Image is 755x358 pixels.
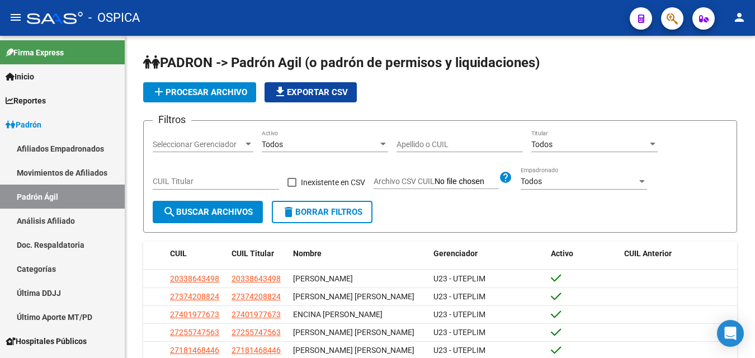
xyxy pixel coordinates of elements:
input: Archivo CSV CUIL [435,177,499,187]
span: Todos [521,177,542,186]
span: Inicio [6,70,34,83]
span: Archivo CSV CUIL [374,177,435,186]
datatable-header-cell: CUIL Titular [227,242,289,266]
datatable-header-cell: Nombre [289,242,429,266]
span: ENCINA [PERSON_NAME] [293,310,383,319]
span: 27374208824 [170,292,219,301]
button: Borrar Filtros [272,201,372,223]
mat-icon: add [152,85,166,98]
span: 27401977673 [170,310,219,319]
span: CUIL Titular [232,249,274,258]
datatable-header-cell: CUIL [166,242,227,266]
span: Exportar CSV [273,87,348,97]
span: Reportes [6,95,46,107]
span: 20338643498 [232,274,281,283]
span: 27255747563 [232,328,281,337]
span: 27401977673 [232,310,281,319]
span: 20338643498 [170,274,219,283]
span: Firma Express [6,46,64,59]
span: Todos [262,140,283,149]
span: [PERSON_NAME] [PERSON_NAME] [293,292,414,301]
span: Nombre [293,249,322,258]
span: 27181468446 [170,346,219,355]
button: Buscar Archivos [153,201,263,223]
span: Todos [531,140,553,149]
span: Buscar Archivos [163,207,253,217]
mat-icon: menu [9,11,22,24]
datatable-header-cell: Activo [546,242,620,266]
span: Procesar archivo [152,87,247,97]
span: [PERSON_NAME] [PERSON_NAME] [293,346,414,355]
span: [PERSON_NAME] [PERSON_NAME] [293,328,414,337]
span: 27255747563 [170,328,219,337]
button: Procesar archivo [143,82,256,102]
mat-icon: file_download [273,85,287,98]
h3: Filtros [153,112,191,128]
mat-icon: search [163,205,176,219]
span: Seleccionar Gerenciador [153,140,243,149]
span: Hospitales Públicos [6,335,87,347]
span: CUIL Anterior [624,249,672,258]
span: U23 - UTEPLIM [433,346,485,355]
span: - OSPICA [88,6,140,30]
span: U23 - UTEPLIM [433,310,485,319]
span: PADRON -> Padrón Agil (o padrón de permisos y liquidaciones) [143,55,540,70]
datatable-header-cell: Gerenciador [429,242,547,266]
span: 27181468446 [232,346,281,355]
span: Gerenciador [433,249,478,258]
span: U23 - UTEPLIM [433,292,485,301]
span: Borrar Filtros [282,207,362,217]
span: 27374208824 [232,292,281,301]
span: [PERSON_NAME] [293,274,353,283]
button: Exportar CSV [265,82,357,102]
div: Open Intercom Messenger [717,320,744,347]
mat-icon: help [499,171,512,184]
span: Inexistente en CSV [301,176,365,189]
span: Padrón [6,119,41,131]
mat-icon: delete [282,205,295,219]
mat-icon: person [733,11,746,24]
span: CUIL [170,249,187,258]
span: U23 - UTEPLIM [433,274,485,283]
datatable-header-cell: CUIL Anterior [620,242,738,266]
span: U23 - UTEPLIM [433,328,485,337]
span: Activo [551,249,573,258]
